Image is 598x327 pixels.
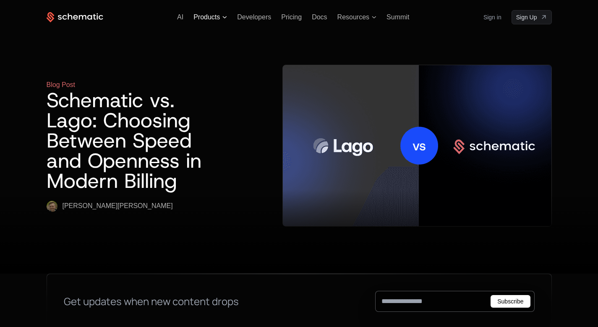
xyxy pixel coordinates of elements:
[47,80,75,90] div: Blog Post
[516,13,537,21] span: Sign Up
[47,90,229,191] h1: Schematic vs. Lago: Choosing Between Speed and Openness in Modern Billing
[312,13,327,21] a: Docs
[386,13,409,21] a: Summit
[177,13,183,21] a: AI
[283,65,551,226] img: Schematic Vs. Lago
[237,13,271,21] a: Developers
[512,10,552,24] a: [object Object]
[47,65,552,227] a: Blog PostSchematic vs. Lago: Choosing Between Speed and Openness in Modern BillingRyan Echternach...
[483,11,501,24] a: Sign in
[64,295,239,308] div: Get updates when new content drops
[281,13,302,21] a: Pricing
[337,13,369,21] span: Resources
[193,13,220,21] span: Products
[491,295,530,308] button: Subscribe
